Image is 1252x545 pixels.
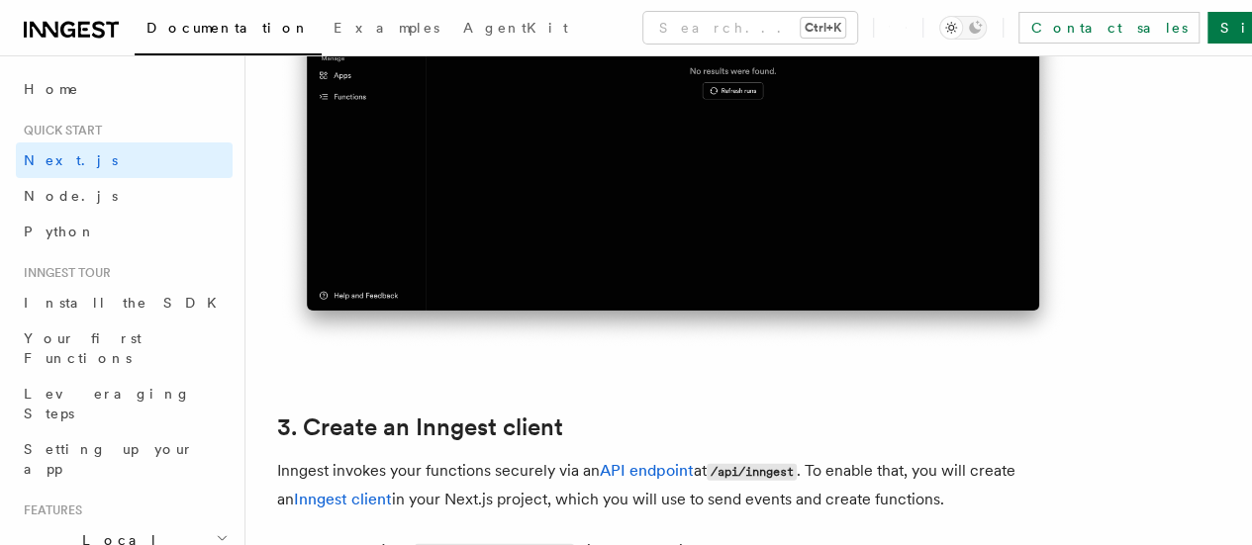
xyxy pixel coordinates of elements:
a: Examples [322,6,451,53]
span: Features [16,502,82,518]
kbd: Ctrl+K [801,18,845,38]
a: AgentKit [451,6,580,53]
button: Toggle dark mode [939,16,987,40]
a: API endpoint [600,461,694,480]
button: Search...Ctrl+K [643,12,857,44]
a: Next.js [16,142,233,178]
a: Home [16,71,233,107]
span: Node.js [24,188,118,204]
span: Home [24,79,79,99]
a: Inngest client [294,490,392,508]
span: Leveraging Steps [24,386,191,421]
span: Python [24,224,96,239]
a: Contact sales [1018,12,1200,44]
a: Install the SDK [16,285,233,320]
span: Examples [334,20,439,36]
span: Your first Functions [24,330,142,366]
a: Node.js [16,178,233,214]
span: Quick start [16,123,102,138]
p: Inngest invokes your functions securely via an at . To enable that, you will create an in your Ne... [277,457,1069,513]
a: Setting up your app [16,431,233,487]
a: Your first Functions [16,320,233,376]
span: Install the SDK [24,295,229,311]
a: Python [16,214,233,249]
a: Documentation [135,6,322,55]
span: Inngest tour [16,265,111,281]
a: 3. Create an Inngest client [277,413,563,441]
code: /api/inngest [707,464,797,481]
a: Leveraging Steps [16,376,233,431]
span: Documentation [146,20,310,36]
span: Setting up your app [24,441,194,477]
span: AgentKit [463,20,568,36]
span: Next.js [24,152,118,168]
